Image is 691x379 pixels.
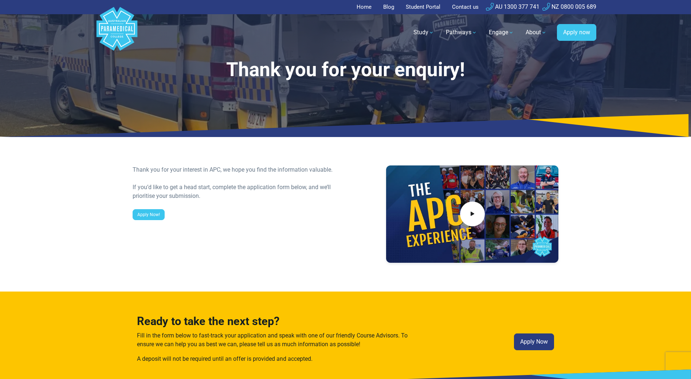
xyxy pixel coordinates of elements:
a: Study [409,22,439,43]
a: Pathways [441,22,482,43]
a: Apply Now! [133,209,165,220]
p: Fill in the form below to fast-track your application and speak with one of our friendly Course A... [137,331,412,349]
a: Apply Now [514,333,554,350]
h1: Thank you for your enquiry! [133,58,559,81]
a: NZ 0800 005 689 [542,3,596,10]
a: Engage [484,22,518,43]
a: AU 1300 377 741 [486,3,539,10]
div: Thank you for your interest in APC, we hope you find the information valuable. [133,165,341,174]
p: A deposit will not be required until an offer is provided and accepted. [137,355,412,363]
div: If you’d like to get a head start, complete the application form below, and we’ll prioritise your... [133,183,341,200]
a: Apply now [557,24,596,41]
a: Australian Paramedical College [95,14,139,51]
a: About [521,22,551,43]
h3: Ready to take the next step? [137,315,412,328]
